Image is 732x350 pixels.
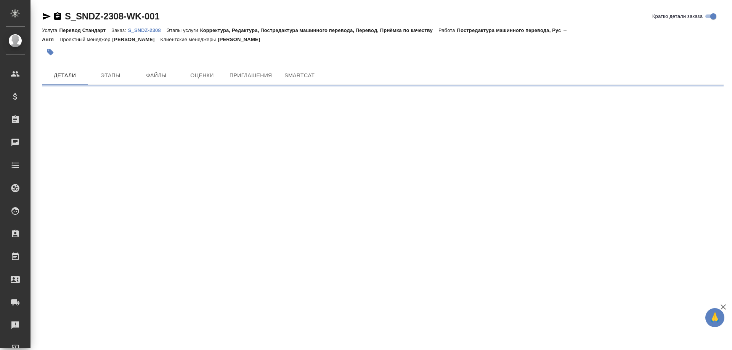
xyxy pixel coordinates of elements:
button: 🙏 [705,308,724,327]
p: Клиентские менеджеры [161,37,218,42]
span: Оценки [184,71,220,80]
span: Приглашения [230,71,272,80]
p: Работа [438,27,457,33]
button: Скопировать ссылку для ЯМессенджера [42,12,51,21]
span: Кратко детали заказа [652,13,703,20]
span: Этапы [92,71,129,80]
button: Добавить тэг [42,44,59,61]
span: 🙏 [708,310,721,326]
span: Детали [47,71,83,80]
a: S_SNDZ-2308-WK-001 [65,11,159,21]
p: Корректура, Редактура, Постредактура машинного перевода, Перевод, Приёмка по качеству [200,27,438,33]
p: Проектный менеджер [59,37,112,42]
a: S_SNDZ-2308 [128,27,167,33]
p: [PERSON_NAME] [112,37,161,42]
p: Перевод Стандарт [59,27,111,33]
button: Скопировать ссылку [53,12,62,21]
span: Файлы [138,71,175,80]
p: Заказ: [111,27,128,33]
span: SmartCat [281,71,318,80]
p: [PERSON_NAME] [218,37,266,42]
p: Услуга [42,27,59,33]
p: Этапы услуги [167,27,200,33]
